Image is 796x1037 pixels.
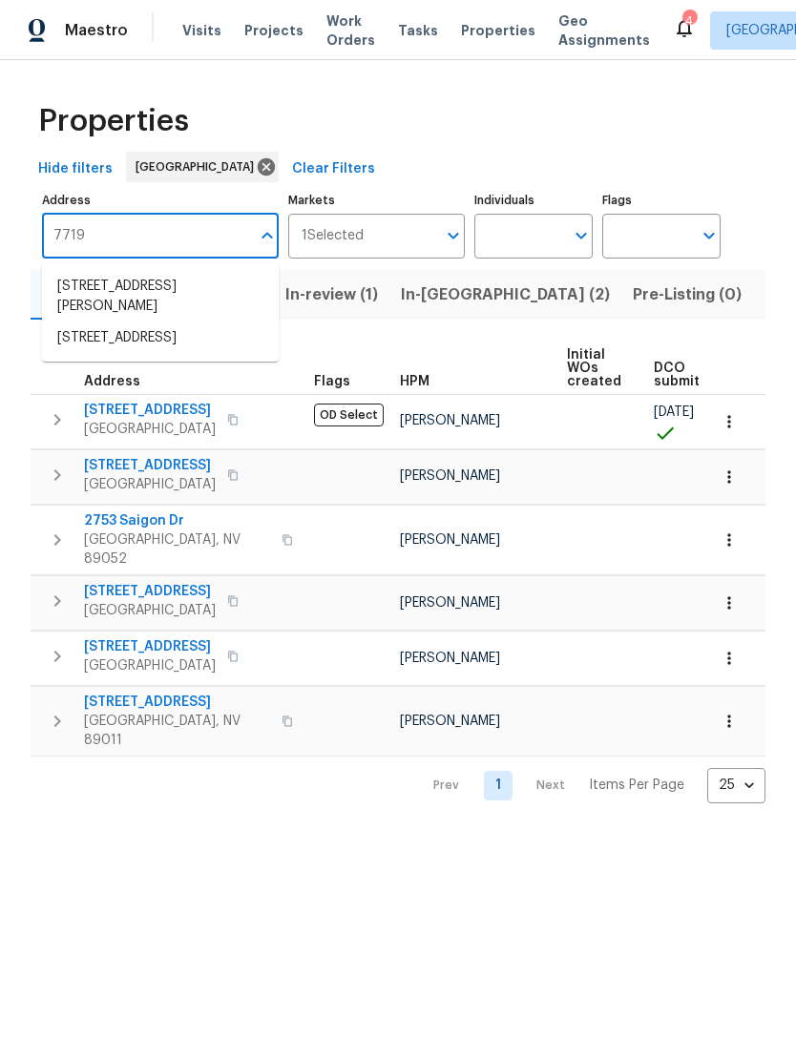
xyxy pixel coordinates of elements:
[398,24,438,37] span: Tasks
[654,362,723,388] span: DCO submitted
[284,152,383,187] button: Clear Filters
[182,21,221,40] span: Visits
[38,112,189,131] span: Properties
[589,776,684,795] p: Items Per Page
[400,414,500,427] span: [PERSON_NAME]
[244,21,304,40] span: Projects
[474,195,593,206] label: Individuals
[440,222,467,249] button: Open
[415,768,765,803] nav: Pagination Navigation
[84,401,216,420] span: [STREET_ADDRESS]
[696,222,723,249] button: Open
[302,228,364,244] span: 1 Selected
[42,271,279,322] li: [STREET_ADDRESS][PERSON_NAME]
[31,152,120,187] button: Hide filters
[400,715,500,728] span: [PERSON_NAME]
[84,712,270,750] span: [GEOGRAPHIC_DATA], NV 89011
[314,404,384,426] span: OD Select
[65,21,128,40] span: Maestro
[136,157,262,176] span: [GEOGRAPHIC_DATA]
[558,11,650,50] span: Geo Assignments
[682,11,696,31] div: 4
[84,656,216,675] span: [GEOGRAPHIC_DATA]
[84,420,216,439] span: [GEOGRAPHIC_DATA]
[84,475,216,494] span: [GEOGRAPHIC_DATA]
[400,652,500,665] span: [PERSON_NAME]
[602,195,721,206] label: Flags
[84,693,270,712] span: [STREET_ADDRESS]
[42,214,250,259] input: Search ...
[401,281,610,308] span: In-[GEOGRAPHIC_DATA] (2)
[254,222,281,249] button: Close
[285,281,378,308] span: In-review (1)
[84,511,270,530] span: 2753 Saigon Dr
[400,375,429,388] span: HPM
[707,760,765,810] div: 25
[326,11,375,50] span: Work Orders
[654,405,694,419] span: [DATE]
[461,21,535,40] span: Properties
[84,601,216,620] span: [GEOGRAPHIC_DATA]
[314,375,350,388] span: Flags
[633,281,742,308] span: Pre-Listing (0)
[84,530,270,569] span: [GEOGRAPHIC_DATA], NV 89052
[84,582,216,601] span: [STREET_ADDRESS]
[84,637,216,656] span: [STREET_ADDRESS]
[84,456,216,475] span: [STREET_ADDRESS]
[400,533,500,547] span: [PERSON_NAME]
[126,152,279,182] div: [GEOGRAPHIC_DATA]
[42,322,279,354] li: [STREET_ADDRESS]
[400,596,500,610] span: [PERSON_NAME]
[484,771,513,800] a: Goto page 1
[568,222,595,249] button: Open
[84,375,140,388] span: Address
[42,195,279,206] label: Address
[400,469,500,483] span: [PERSON_NAME]
[288,195,466,206] label: Markets
[38,157,113,181] span: Hide filters
[567,348,621,388] span: Initial WOs created
[292,157,375,181] span: Clear Filters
